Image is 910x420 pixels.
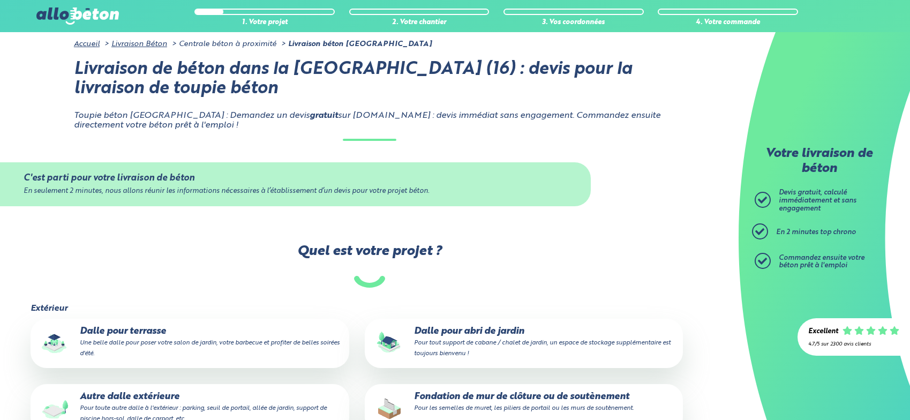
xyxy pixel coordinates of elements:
p: Dalle pour terrasse [38,326,341,359]
img: allobéton [36,7,119,25]
h1: Livraison de béton dans la [GEOGRAPHIC_DATA] (16) : devis pour la livraison de toupie béton [74,60,665,100]
p: Fondation de mur de clôture ou de soutènement [372,392,675,413]
legend: Extérieur [31,304,67,313]
p: Toupie béton [GEOGRAPHIC_DATA] : Demandez un devis sur [DOMAIN_NAME] : devis immédiat sans engage... [74,111,665,131]
p: Dalle pour abri de jardin [372,326,675,359]
img: final_use.values.garden_shed [372,326,407,361]
div: 1. Votre projet [194,19,335,27]
li: Livraison béton [GEOGRAPHIC_DATA] [279,40,432,48]
small: Pour les semelles de muret, les piliers de portail ou les murs de soutènement. [414,405,634,411]
label: Quel est votre projet ? [29,244,709,287]
iframe: Help widget launcher [815,378,898,408]
img: final_use.values.terrace [38,326,72,361]
small: Une belle dalle pour poser votre salon de jardin, votre barbecue et profiter de belles soirées d'... [80,340,340,357]
strong: gratuit [310,111,338,120]
div: 2. Votre chantier [349,19,490,27]
li: Centrale béton à proximité [169,40,276,48]
div: C'est parti pour votre livraison de béton [24,173,567,183]
div: 4. Votre commande [658,19,798,27]
div: En seulement 2 minutes, nous allons réunir les informations nécessaires à l’établissement d’un de... [24,187,567,196]
div: 3. Vos coordonnées [503,19,644,27]
a: Livraison Béton [111,40,167,48]
small: Pour tout support de cabane / chalet de jardin, un espace de stockage supplémentaire est toujours... [414,340,671,357]
a: Accueil [74,40,100,48]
